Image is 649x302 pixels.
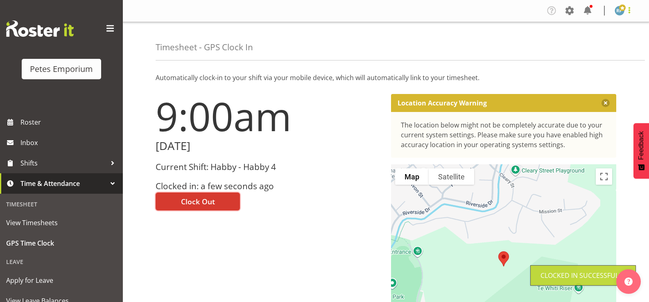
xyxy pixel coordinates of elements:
img: reina-puketapu721.jpg [615,6,624,16]
div: The location below might not be completely accurate due to your current system settings. Please m... [401,120,607,150]
p: Location Accuracy Warning [398,99,487,107]
span: Shifts [20,157,106,169]
span: Roster [20,116,119,128]
h3: Current Shift: Habby - Habby 4 [156,162,381,172]
a: View Timesheets [2,213,121,233]
div: Clocked in Successfully [540,271,626,280]
img: Rosterit website logo [6,20,74,37]
h3: Clocked in: a few seconds ago [156,181,381,191]
button: Feedback - Show survey [633,123,649,179]
div: Leave [2,253,121,270]
div: Timesheet [2,196,121,213]
span: Feedback [638,131,645,160]
a: GPS Time Clock [2,233,121,253]
span: Apply for Leave [6,274,117,286]
button: Show street map [395,168,429,185]
span: View Timesheets [6,217,117,229]
span: Inbox [20,136,119,149]
button: Close message [602,99,610,107]
h4: Timesheet - GPS Clock In [156,43,253,52]
h1: 9:00am [156,94,381,138]
span: Clock Out [181,196,215,207]
div: Petes Emporium [30,63,93,75]
button: Toggle fullscreen view [596,168,612,185]
button: Clock Out [156,192,240,210]
span: GPS Time Clock [6,237,117,249]
button: Show satellite imagery [429,168,474,185]
span: Time & Attendance [20,177,106,190]
a: Apply for Leave [2,270,121,291]
h2: [DATE] [156,140,381,152]
img: help-xxl-2.png [624,277,633,286]
p: Automatically clock-in to your shift via your mobile device, which will automatically link to you... [156,73,616,83]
